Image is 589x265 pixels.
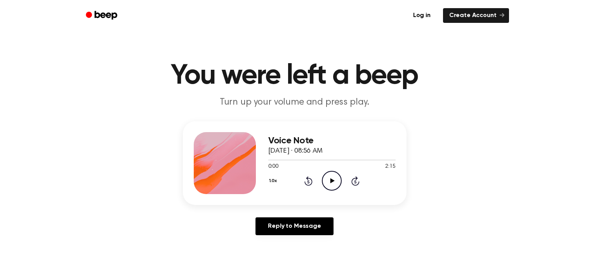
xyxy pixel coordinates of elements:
h1: You were left a beep [96,62,493,90]
a: Beep [80,8,124,23]
button: 1.0x [268,174,280,188]
a: Reply to Message [255,217,333,235]
p: Turn up your volume and press play. [146,96,444,109]
span: 0:00 [268,163,278,171]
a: Log in [405,7,438,24]
span: [DATE] · 08:56 AM [268,148,323,155]
span: 2:15 [385,163,395,171]
a: Create Account [443,8,509,23]
h3: Voice Note [268,136,396,146]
